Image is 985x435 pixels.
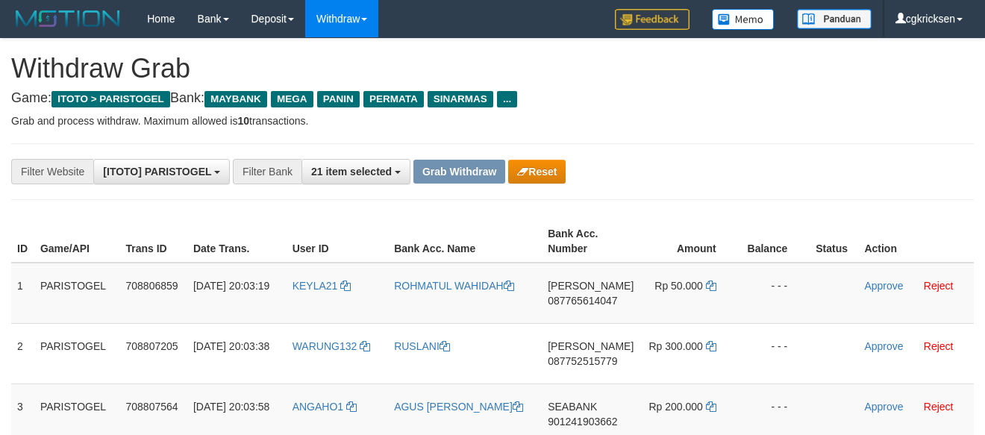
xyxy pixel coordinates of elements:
[797,9,872,29] img: panduan.png
[497,91,517,107] span: ...
[739,263,810,324] td: - - -
[394,401,523,413] a: AGUS [PERSON_NAME]
[125,280,178,292] span: 708806859
[193,340,269,352] span: [DATE] 20:03:38
[34,220,120,263] th: Game/API
[293,401,357,413] a: ANGAHO1
[233,159,301,184] div: Filter Bank
[648,401,702,413] span: Rp 200.000
[394,280,513,292] a: ROHMATUL WAHIDAH
[204,91,267,107] span: MAYBANK
[293,340,371,352] a: WARUNG132
[388,220,542,263] th: Bank Acc. Name
[317,91,360,107] span: PANIN
[93,159,230,184] button: [ITOTO] PARISTOGEL
[187,220,287,263] th: Date Trans.
[293,280,338,292] span: KEYLA21
[615,9,689,30] img: Feedback.jpg
[810,220,858,263] th: Status
[924,280,954,292] a: Reject
[34,323,120,384] td: PARISTOGEL
[712,9,775,30] img: Button%20Memo.svg
[301,159,410,184] button: 21 item selected
[858,220,974,263] th: Action
[11,263,34,324] td: 1
[548,340,634,352] span: [PERSON_NAME]
[640,220,738,263] th: Amount
[11,91,974,106] h4: Game: Bank:
[924,401,954,413] a: Reject
[508,160,566,184] button: Reset
[864,340,903,352] a: Approve
[706,401,716,413] a: Copy 200000 to clipboard
[548,401,597,413] span: SEABANK
[11,54,974,84] h1: Withdraw Grab
[428,91,493,107] span: SINARMAS
[11,323,34,384] td: 2
[706,340,716,352] a: Copy 300000 to clipboard
[548,280,634,292] span: [PERSON_NAME]
[739,323,810,384] td: - - -
[103,166,211,178] span: [ITOTO] PARISTOGEL
[413,160,505,184] button: Grab Withdraw
[11,113,974,128] p: Grab and process withdraw. Maximum allowed is transactions.
[193,401,269,413] span: [DATE] 20:03:58
[271,91,313,107] span: MEGA
[193,280,269,292] span: [DATE] 20:03:19
[864,401,903,413] a: Approve
[648,340,702,352] span: Rp 300.000
[11,220,34,263] th: ID
[293,340,357,352] span: WARUNG132
[287,220,389,263] th: User ID
[125,401,178,413] span: 708807564
[654,280,703,292] span: Rp 50.000
[125,340,178,352] span: 708807205
[237,115,249,127] strong: 10
[548,416,617,428] span: Copy 901241903662 to clipboard
[51,91,170,107] span: ITOTO > PARISTOGEL
[363,91,424,107] span: PERMATA
[311,166,392,178] span: 21 item selected
[34,263,120,324] td: PARISTOGEL
[542,220,640,263] th: Bank Acc. Number
[548,355,617,367] span: Copy 087752515779 to clipboard
[11,159,93,184] div: Filter Website
[293,401,343,413] span: ANGAHO1
[924,340,954,352] a: Reject
[548,295,617,307] span: Copy 087765614047 to clipboard
[864,280,903,292] a: Approve
[293,280,351,292] a: KEYLA21
[119,220,187,263] th: Trans ID
[394,340,450,352] a: RUSLANI
[739,220,810,263] th: Balance
[706,280,716,292] a: Copy 50000 to clipboard
[11,7,125,30] img: MOTION_logo.png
